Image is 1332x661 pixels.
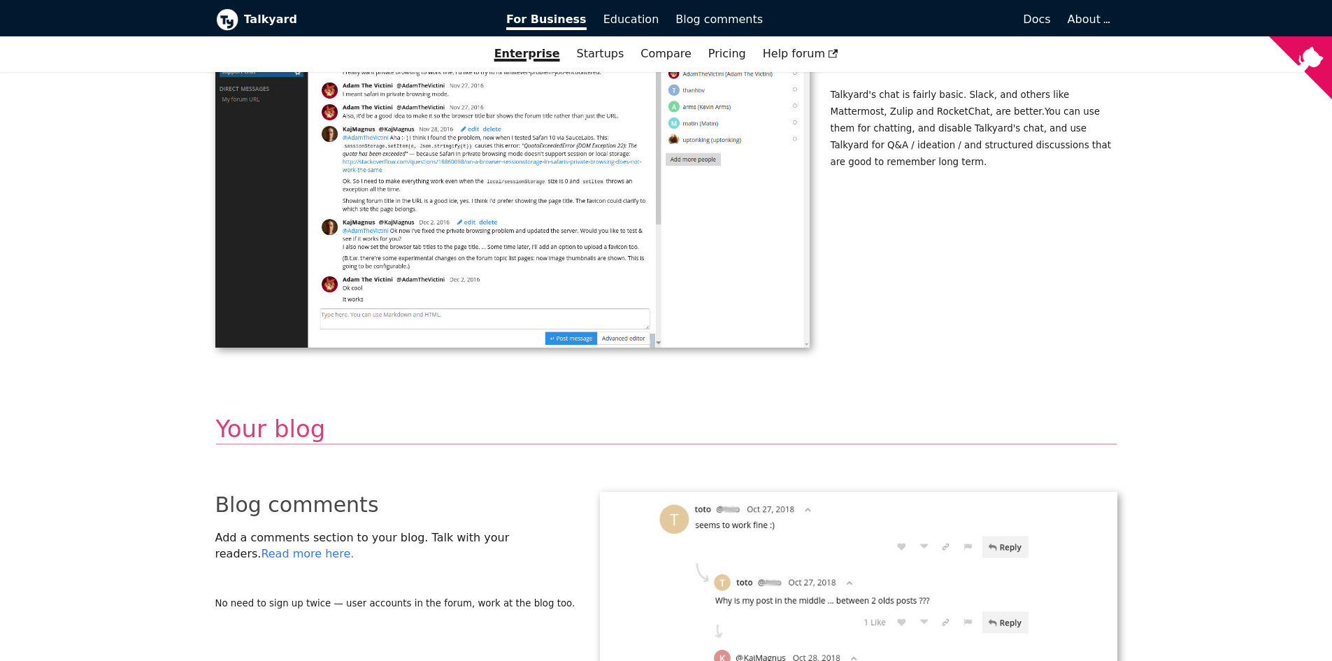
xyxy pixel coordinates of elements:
[763,47,838,60] span: Help forum
[498,8,595,31] a: For Business
[1023,13,1050,26] span: Docs
[831,90,1111,168] small: Talkyard's chat is fairly basic. Slack, and others like Mattermost, Zulip and RocketChat, are bet...
[261,547,354,560] a: Read more here.
[754,42,847,66] a: Help forum
[215,529,579,562] p: Add a comments section to your blog . Talk with your readers.
[216,8,487,31] a: Talkyard logoTalkyard
[700,42,754,66] a: Pricing
[640,47,692,60] a: Compare
[771,8,1059,31] a: Docs
[675,13,763,26] span: Blog comments
[595,8,668,31] a: Education
[216,8,238,31] img: Talkyard logo
[603,13,659,26] span: Education
[506,13,587,30] span: For Business
[244,10,487,29] b: Talkyard
[215,492,579,518] h2: Blog comments
[1068,13,1108,26] a: About
[486,42,568,66] a: Enterprise
[667,8,771,31] a: Blog comments
[216,414,1117,446] h2: Your blog
[215,598,575,609] small: No need to sign up twice — user accounts in the forum, work at the blog too.
[568,42,633,66] a: Startups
